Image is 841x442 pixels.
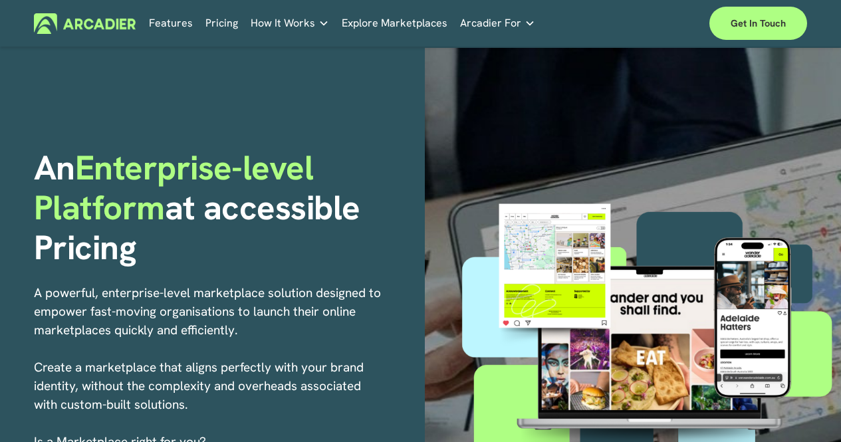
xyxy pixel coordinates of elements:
[205,13,238,34] a: Pricing
[251,14,315,33] span: How It Works
[460,13,535,34] a: folder dropdown
[34,13,136,34] img: Arcadier
[34,146,322,229] span: Enterprise-level Platform
[251,13,329,34] a: folder dropdown
[342,13,447,34] a: Explore Marketplaces
[460,14,521,33] span: Arcadier For
[709,7,807,40] a: Get in touch
[34,148,416,267] h1: An at accessible Pricing
[149,13,193,34] a: Features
